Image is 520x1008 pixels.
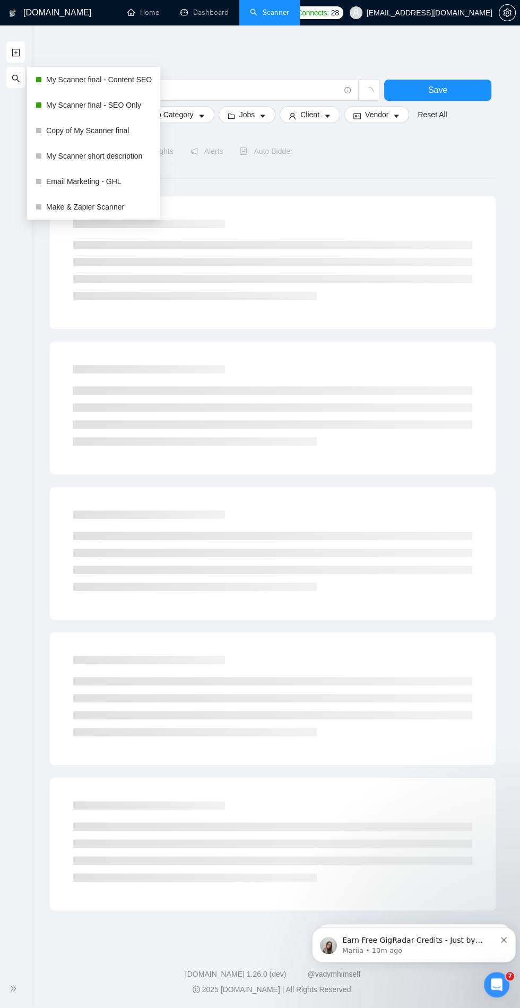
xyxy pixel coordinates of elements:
[46,94,152,116] a: My Scanner final - SEO Only
[185,970,287,978] a: [DOMAIN_NAME] 1.26.0 (dev)
[499,8,516,17] a: setting
[193,986,200,993] span: copyright
[428,83,447,97] span: Save
[239,109,255,120] span: Jobs
[190,147,223,155] span: Alerts
[240,147,247,155] span: robot
[10,983,20,994] span: double-right
[228,112,235,120] span: folder
[240,147,292,155] span: Auto Bidder
[12,73,67,82] span: My Scanners
[331,7,339,19] span: 28
[353,112,361,120] span: idcard
[9,5,16,22] img: logo
[27,171,160,192] li: Email Marketing - GHL
[27,196,160,218] li: Make & Zapier Scanner
[27,145,160,167] li: My Scanner short description
[190,147,198,155] span: notification
[250,8,289,17] a: searchScanner
[308,905,520,979] iframe: Intercom notifications message
[289,112,296,120] span: user
[198,112,205,120] span: caret-down
[27,94,160,116] li: My Scanner final - SEO Only
[344,106,409,123] button: idcardVendorcaret-down
[506,972,514,980] span: 7
[27,69,160,90] li: My Scanner final - Content SEO
[149,109,193,120] span: Job Category
[46,171,152,192] a: Email Marketing - GHL
[128,106,214,123] button: barsJob Categorycaret-down
[46,196,152,218] a: Make & Zapier Scanner
[364,87,374,97] span: loading
[6,41,25,63] li: New Scanner
[46,120,152,141] a: Copy of My Scanner final
[180,8,229,17] a: dashboardDashboard
[46,69,152,90] a: My Scanner final - Content SEO
[344,87,351,94] span: info-circle
[34,984,512,995] div: 2025 [DOMAIN_NAME] | All Rights Reserved.
[384,80,491,101] button: Save
[127,8,159,17] a: homeHome
[300,109,319,120] span: Client
[219,106,276,123] button: folderJobscaret-down
[499,4,516,21] button: setting
[46,145,152,167] a: My Scanner short description
[499,8,515,17] span: setting
[280,106,340,123] button: userClientcaret-down
[352,9,360,16] span: user
[365,109,388,120] span: Vendor
[27,120,160,141] li: Copy of My Scanner final
[393,112,400,120] span: caret-down
[297,7,328,19] span: Connects:
[259,112,266,120] span: caret-down
[324,112,331,120] span: caret-down
[484,972,509,997] iframe: Intercom live chat
[12,67,20,89] span: search
[56,84,340,97] input: Search Freelance Jobs...
[418,109,447,120] a: Reset All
